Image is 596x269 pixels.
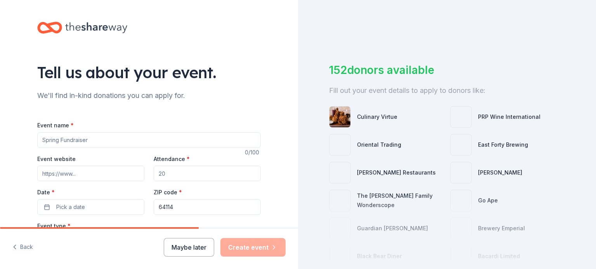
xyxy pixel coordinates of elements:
div: Fill out your event details to apply to donors like: [329,84,565,97]
div: Oriental Trading [357,140,401,149]
span: Pick a date [56,202,85,212]
div: PRP Wine International [478,112,541,122]
img: photo for Oriental Trading [329,134,350,155]
input: 20 [154,166,261,181]
button: Pick a date [37,199,144,215]
div: [PERSON_NAME] [478,168,522,177]
label: Attendance [154,155,190,163]
img: photo for Culinary Virtue [329,106,350,127]
div: Culinary Virtue [357,112,397,122]
div: 152 donors available [329,62,565,78]
div: East Forty Brewing [478,140,528,149]
button: Back [12,239,33,255]
div: [PERSON_NAME] Restaurants [357,168,436,177]
label: Date [37,188,144,196]
img: photo for PRP Wine International [450,106,471,127]
input: 12345 (U.S. only) [154,199,261,215]
label: Event name [37,122,74,129]
label: ZIP code [154,188,182,196]
img: photo for Kendra Scott [450,162,471,183]
img: photo for Cameron Mitchell Restaurants [329,162,350,183]
button: Maybe later [164,238,214,257]
div: We'll find in-kind donations you can apply for. [37,89,261,102]
label: Event website [37,155,76,163]
div: Tell us about your event. [37,62,261,83]
label: Event type [37,222,71,230]
input: https://www... [37,166,144,181]
input: Spring Fundraiser [37,132,261,148]
img: photo for East Forty Brewing [450,134,471,155]
div: 0 /100 [245,148,261,157]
